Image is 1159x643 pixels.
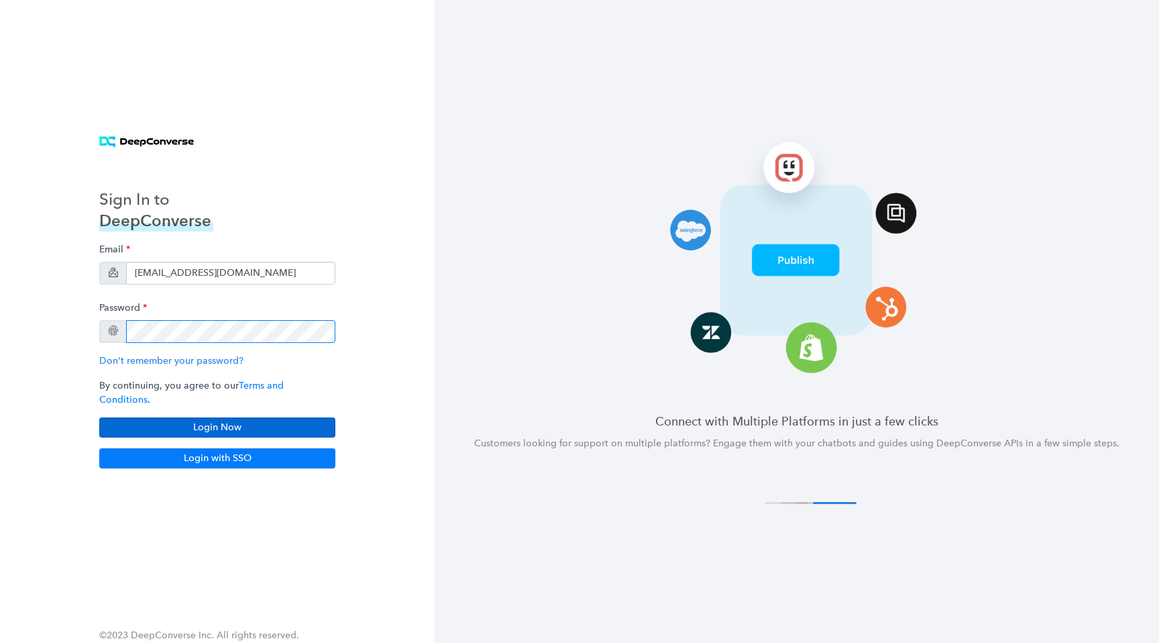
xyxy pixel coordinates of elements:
label: Email [99,237,130,262]
p: By continuing, you agree to our . [99,379,335,407]
h3: Sign In to [99,189,213,210]
button: Login with SSO [99,448,335,468]
span: Customers looking for support on multiple platforms? Engage them with your chatbots and guides us... [474,438,1119,449]
button: 1 [765,502,808,504]
h3: DeepConverse [99,210,213,232]
img: horizontal logo [99,136,194,148]
a: Don't remember your password? [99,355,243,366]
img: carousel 4 [616,131,978,381]
a: Terms and Conditions [99,380,284,405]
button: Login Now [99,417,335,438]
span: ©2023 DeepConverse Inc. All rights reserved. [99,630,299,641]
button: 4 [813,502,857,504]
button: 3 [797,502,840,504]
label: Password [99,295,147,320]
h4: Connect with Multiple Platforms in just a few clicks [467,413,1127,430]
button: 2 [781,502,824,504]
